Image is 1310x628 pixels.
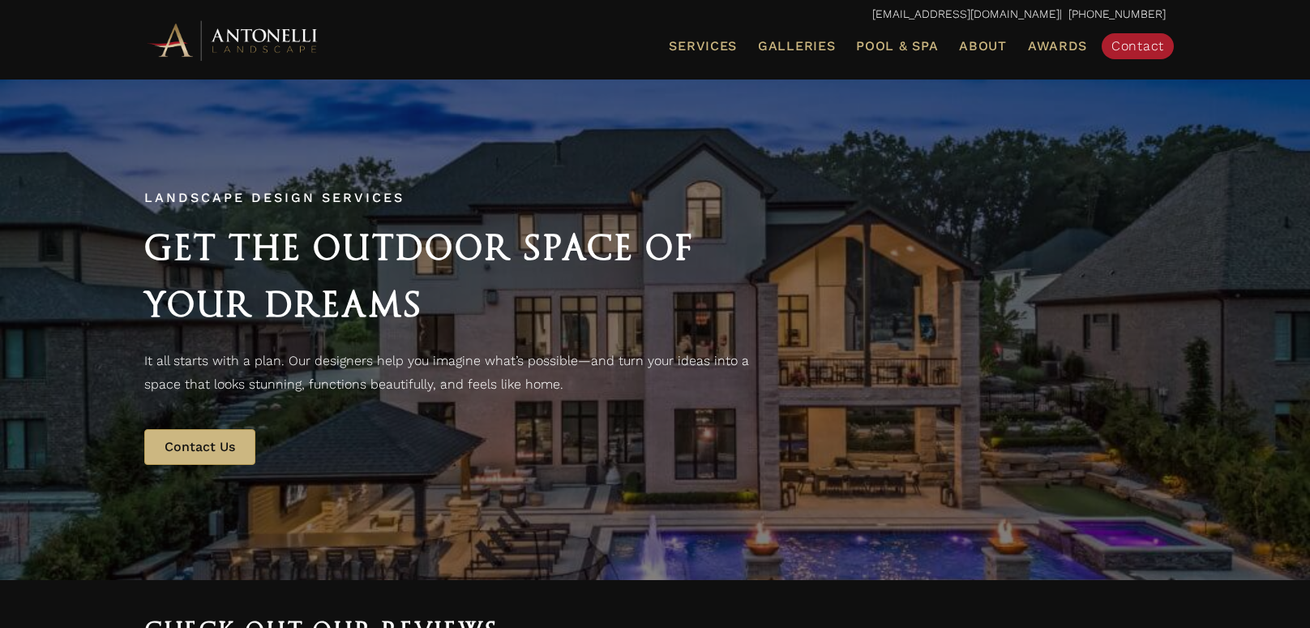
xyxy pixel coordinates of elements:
[144,18,323,62] img: Antonelli Horizontal Logo
[1102,33,1174,59] a: Contact
[165,439,235,454] span: Contact Us
[872,7,1060,20] a: [EMAIL_ADDRESS][DOMAIN_NAME]
[850,36,944,57] a: Pool & Spa
[144,349,777,397] p: It all starts with a plan. Our designers help you imagine what’s possible—and turn your ideas int...
[144,429,255,465] a: Contact Us
[1111,38,1164,54] span: Contact
[751,36,841,57] a: Galleries
[856,38,938,54] span: Pool & Spa
[959,40,1007,53] span: About
[758,38,835,54] span: Galleries
[144,190,405,205] span: Landscape Design Services
[144,227,694,325] span: Get the Outdoor Space of Your Dreams
[669,40,737,53] span: Services
[144,4,1166,25] p: | [PHONE_NUMBER]
[1021,36,1094,57] a: Awards
[953,36,1013,57] a: About
[662,36,743,57] a: Services
[1028,38,1087,54] span: Awards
